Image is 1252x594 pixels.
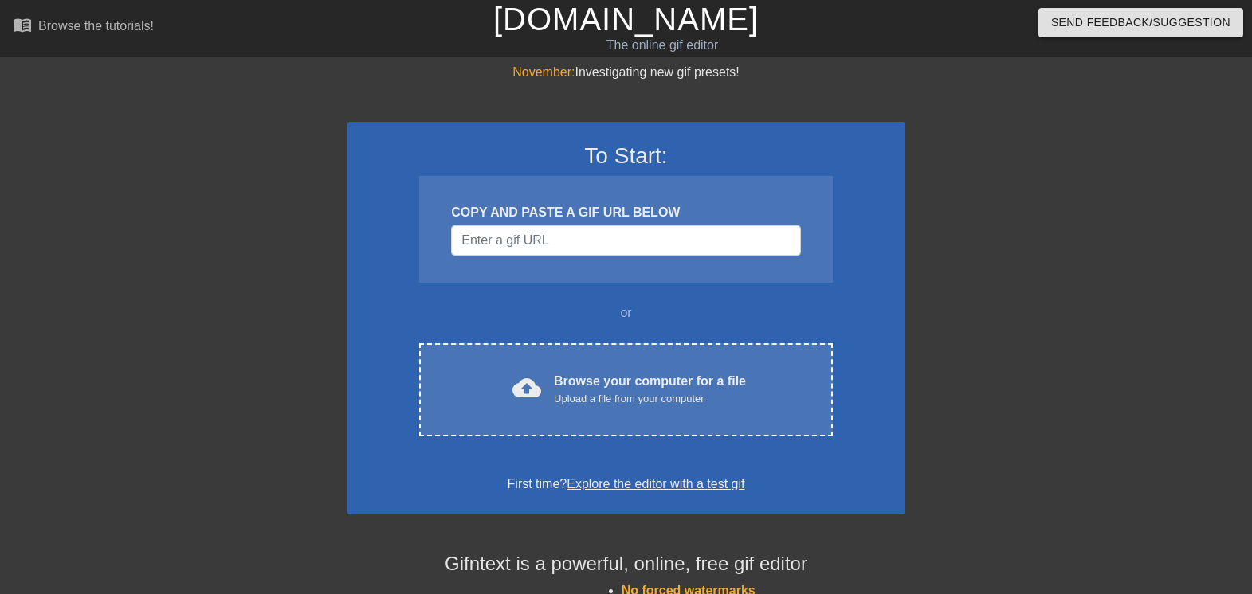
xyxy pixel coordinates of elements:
[38,19,154,33] div: Browse the tutorials!
[451,203,800,222] div: COPY AND PASTE A GIF URL BELOW
[554,391,746,407] div: Upload a file from your computer
[1051,13,1230,33] span: Send Feedback/Suggestion
[347,553,905,576] h4: Gifntext is a powerful, online, free gif editor
[493,2,759,37] a: [DOMAIN_NAME]
[451,225,800,256] input: Username
[389,303,864,322] div: or
[368,143,885,170] h3: To Start:
[512,373,541,402] span: cloud_upload
[1038,8,1243,37] button: Send Feedback/Suggestion
[426,36,900,55] div: The online gif editor
[368,475,885,494] div: First time?
[13,15,154,40] a: Browse the tutorials!
[512,65,575,79] span: November:
[554,372,746,407] div: Browse your computer for a file
[567,477,744,490] a: Explore the editor with a test gif
[347,63,905,82] div: Investigating new gif presets!
[13,15,32,34] span: menu_book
